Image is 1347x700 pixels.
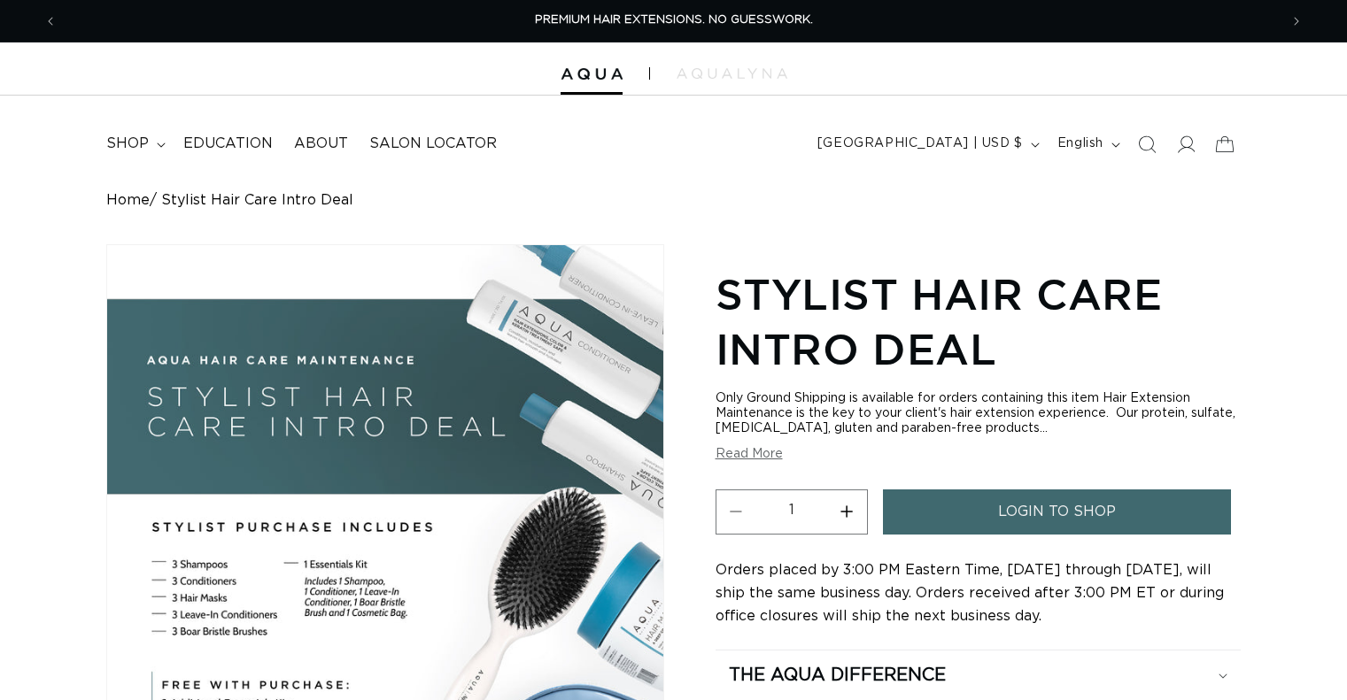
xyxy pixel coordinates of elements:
a: Salon Locator [359,124,507,164]
span: Salon Locator [369,135,497,153]
img: aqualyna.com [677,68,787,79]
h1: Stylist Hair Care Intro Deal [716,266,1241,377]
span: Stylist Hair Care Intro Deal [161,192,353,209]
span: shop [106,135,149,153]
button: English [1047,127,1127,161]
img: Aqua Hair Extensions [561,68,623,81]
button: Next announcement [1277,4,1316,38]
a: login to shop [883,489,1232,535]
summary: Search [1127,125,1166,164]
a: Education [173,124,283,164]
span: [GEOGRAPHIC_DATA] | USD $ [817,135,1023,153]
nav: breadcrumbs [106,192,1241,209]
button: Read More [716,447,783,462]
button: Previous announcement [31,4,70,38]
span: Orders placed by 3:00 PM Eastern Time, [DATE] through [DATE], will ship the same business day. Or... [716,563,1224,623]
button: [GEOGRAPHIC_DATA] | USD $ [807,127,1047,161]
span: PREMIUM HAIR EXTENSIONS. NO GUESSWORK. [535,14,813,26]
a: Home [106,192,150,209]
summary: shop [96,124,173,164]
span: About [294,135,348,153]
a: About [283,124,359,164]
span: Education [183,135,273,153]
div: Only Ground Shipping is available for orders containing this item Hair Extension Maintenance is t... [716,391,1241,436]
span: English [1057,135,1103,153]
h2: The Aqua Difference [729,664,946,687]
span: login to shop [998,489,1116,535]
summary: The Aqua Difference [716,650,1241,700]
